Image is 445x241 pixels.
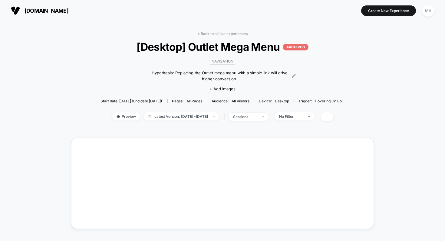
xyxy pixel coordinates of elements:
[275,99,289,103] span: desktop
[420,5,436,17] button: MA
[186,99,202,103] span: all pages
[209,58,236,65] span: navigation
[422,5,434,17] div: MA
[101,99,162,103] span: Start date: [DATE] (End date [DATE])
[209,86,236,91] span: + Add Images
[9,6,70,15] button: [DOMAIN_NAME]
[283,44,308,50] p: ARCHIVED
[213,116,215,117] img: end
[143,112,219,120] span: Latest Version: [DATE] - [DATE]
[254,99,294,103] span: Device:
[11,6,20,15] img: Visually logo
[148,115,151,118] img: calendar
[197,31,248,36] a: < Back to all live experiences
[212,99,249,103] div: Audience:
[149,70,290,82] span: Hypothesis: Replacing the Outlet mega menu with a simple link will drive higher conversion.
[315,99,344,103] span: Hovering on bo...
[262,116,264,117] img: end
[172,99,202,103] div: Pages:
[233,114,257,119] div: sessions
[25,8,68,14] span: [DOMAIN_NAME]
[112,112,140,120] span: Preview
[113,40,332,53] span: [Desktop] Outlet Mega Menu
[308,116,310,117] img: end
[298,99,344,103] div: Trigger:
[232,99,249,103] span: All Visitors
[222,112,229,121] span: |
[279,114,303,119] div: No Filter
[361,5,416,16] button: Create New Experience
